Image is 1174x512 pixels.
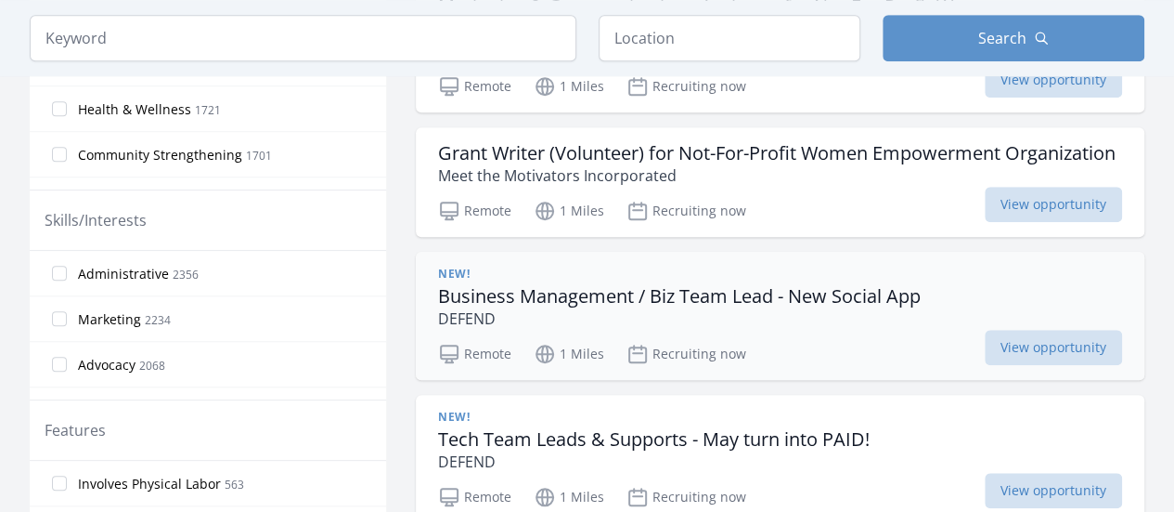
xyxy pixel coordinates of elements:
[78,100,191,119] span: Health & Wellness
[45,209,147,231] legend: Skills/Interests
[534,75,604,98] p: 1 Miles
[78,310,141,329] span: Marketing
[52,147,67,162] input: Community Strengthening 1701
[438,343,511,365] p: Remote
[139,358,165,374] span: 2068
[534,486,604,508] p: 1 Miles
[438,451,870,473] p: DEFEND
[45,419,106,441] legend: Features
[985,187,1122,222] span: View opportunity
[438,410,470,425] span: New!
[145,312,171,328] span: 2234
[626,486,746,508] p: Recruiting now
[78,146,242,164] span: Community Strengthening
[438,486,511,508] p: Remote
[626,75,746,98] p: Recruiting now
[438,164,1116,187] p: Meet the Motivators Incorporated
[438,267,470,282] span: New!
[52,266,67,281] input: Administrative 2356
[438,308,921,330] p: DEFEND
[438,75,511,98] p: Remote
[534,343,604,365] p: 1 Miles
[883,15,1144,61] button: Search
[195,102,221,118] span: 1721
[438,142,1116,164] h3: Grant Writer (Volunteer) for Not-For-Profit Women Empowerment Organization
[438,200,511,222] p: Remote
[985,330,1122,365] span: View opportunity
[978,27,1026,49] span: Search
[173,267,199,282] span: 2356
[78,475,221,493] span: Involves Physical Labor
[534,200,604,222] p: 1 Miles
[438,285,921,308] h3: Business Management / Biz Team Lead - New Social App
[246,148,272,164] span: 1701
[416,127,1144,237] a: Grant Writer (Volunteer) for Not-For-Profit Women Empowerment Organization Meet the Motivators In...
[416,252,1144,380] a: New! Business Management / Biz Team Lead - New Social App DEFEND Remote 1 Miles Recruiting now Vi...
[52,476,67,491] input: Involves Physical Labor 563
[985,62,1122,98] span: View opportunity
[438,428,870,451] h3: Tech Team Leads & Supports - May turn into PAID!
[52,101,67,116] input: Health & Wellness 1721
[30,15,576,61] input: Keyword
[225,477,244,492] span: 563
[626,200,746,222] p: Recruiting now
[599,15,860,61] input: Location
[52,311,67,326] input: Marketing 2234
[52,357,67,372] input: Advocacy 2068
[985,473,1122,508] span: View opportunity
[78,356,135,374] span: Advocacy
[78,265,169,283] span: Administrative
[626,343,746,365] p: Recruiting now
